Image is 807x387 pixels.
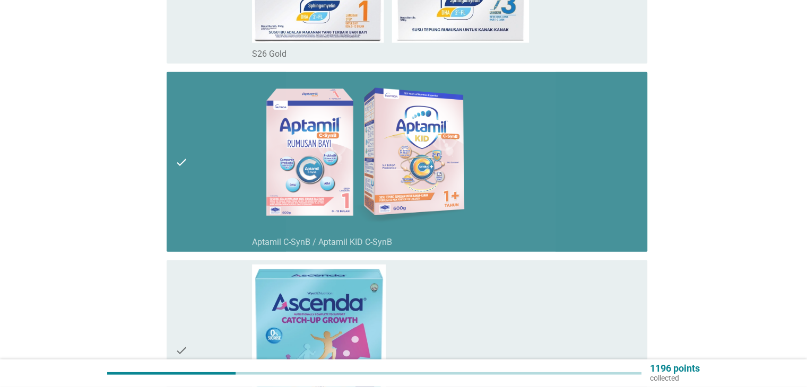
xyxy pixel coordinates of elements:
[252,237,392,248] label: Aptamil C-SynB / Aptamil KID C-SynB
[175,76,188,248] i: check
[650,364,700,373] p: 1196 points
[252,76,486,231] img: 05ed15e4-8eb1-4537-81be-f5434a603d6a-cyncB.png
[650,373,700,383] p: collected
[252,49,287,59] label: S26 Gold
